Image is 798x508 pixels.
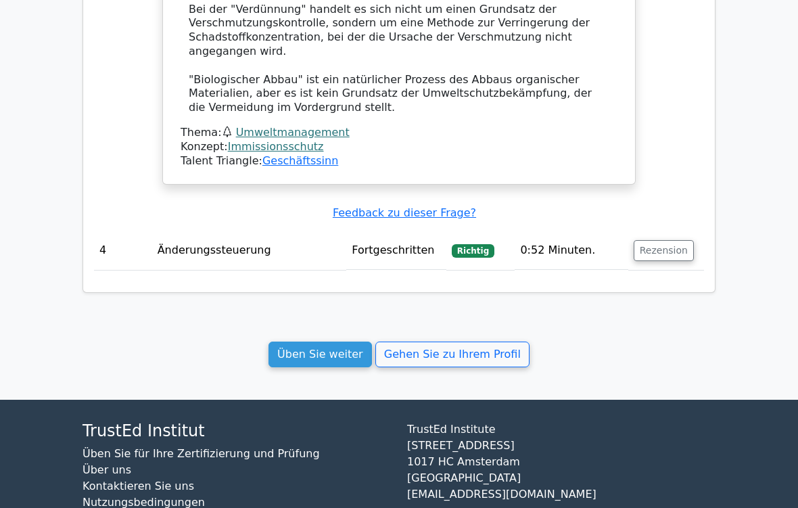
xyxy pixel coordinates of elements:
[94,231,152,270] td: 4
[333,206,476,219] a: Feedback zu dieser Frage?
[83,447,320,460] a: Üben Sie für Ihre Zertifizierung und Prüfung
[452,244,494,258] span: Richtig
[634,240,694,261] button: Rezension
[181,154,338,167] font: Talent Triangle:
[83,480,194,492] a: Kontaktieren Sie uns
[181,126,350,139] font: Thema:
[346,231,446,270] td: Fortgeschritten
[515,231,628,270] td: 0:52 Minuten.
[268,342,372,367] a: Üben Sie weiter
[152,231,347,270] td: Änderungssteuerung
[262,154,338,167] a: Geschäftssinn
[83,463,131,476] a: Über uns
[83,421,391,441] h4: TrustEd Institut
[181,140,324,153] font: Konzept:
[236,126,350,139] a: Umweltmanagement
[375,342,530,367] a: Gehen Sie zu Ihrem Profil
[228,140,324,153] a: Immissionsschutz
